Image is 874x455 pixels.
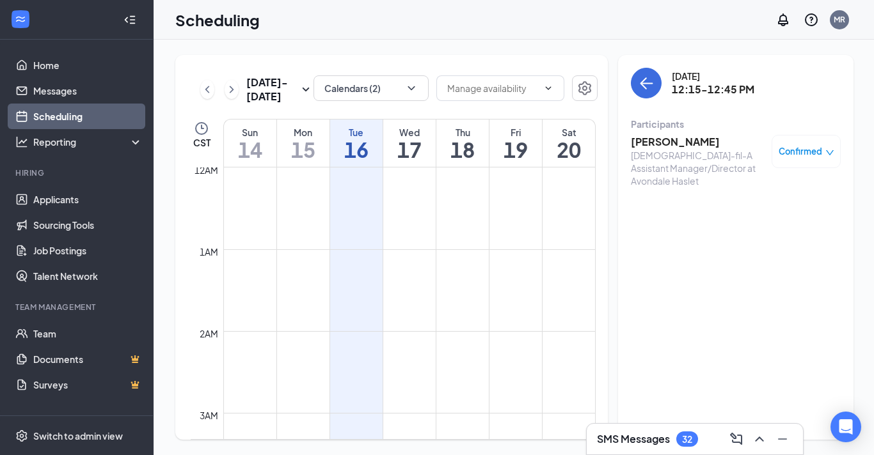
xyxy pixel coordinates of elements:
div: [DATE] [672,70,754,82]
a: September 16, 2025 [330,120,383,167]
a: Applicants [33,187,143,212]
svg: ChevronDown [543,83,553,93]
button: back-button [631,68,662,98]
button: Calendars (2)ChevronDown [314,75,429,101]
svg: ComposeMessage [729,431,744,447]
h1: 20 [543,139,595,160]
svg: ChevronLeft [201,82,214,97]
button: Settings [572,75,598,101]
span: CST [193,136,211,149]
div: Switch to admin view [33,429,123,442]
svg: Settings [577,81,592,96]
div: Participants [631,118,841,130]
svg: Minimize [775,431,790,447]
h1: 14 [224,139,276,160]
div: Reporting [33,135,143,148]
h1: 16 [330,139,383,160]
svg: ChevronRight [225,82,238,97]
svg: Settings [15,429,28,442]
h3: 12:15-12:45 PM [672,82,754,96]
div: MR [834,14,845,25]
a: September 17, 2025 [383,120,436,167]
a: Settings [572,75,598,104]
a: Talent Network [33,263,143,289]
button: ComposeMessage [726,429,747,449]
span: down [825,148,834,157]
svg: Collapse [123,13,136,26]
a: Job Postings [33,238,143,263]
svg: SmallChevronDown [298,82,314,97]
a: September 15, 2025 [277,120,330,167]
a: Scheduling [33,104,143,129]
a: Sourcing Tools [33,212,143,238]
h1: 19 [489,139,542,160]
h1: 18 [436,139,489,160]
div: Fri [489,126,542,139]
button: Minimize [772,429,793,449]
svg: WorkstreamLogo [14,13,27,26]
div: Hiring [15,167,140,178]
a: September 19, 2025 [489,120,542,167]
h3: [PERSON_NAME] [631,135,765,149]
svg: Clock [194,121,209,136]
svg: ChevronDown [405,82,418,95]
div: Tue [330,126,383,139]
h1: 15 [277,139,330,160]
a: DocumentsCrown [33,346,143,372]
div: [DEMOGRAPHIC_DATA]-fil-A Assistant Manager/Director at Avondale Haslet [631,149,765,187]
svg: Analysis [15,135,28,148]
h1: Scheduling [175,9,260,31]
button: ChevronLeft [200,80,214,99]
svg: ArrowLeft [639,75,654,91]
h1: 17 [383,139,436,160]
a: Home [33,52,143,78]
div: 1am [197,245,221,259]
div: 2am [197,327,221,341]
a: September 14, 2025 [224,120,276,167]
svg: Notifications [775,12,791,27]
a: Team [33,321,143,346]
div: Wed [383,126,436,139]
svg: QuestionInfo [804,12,819,27]
button: ChevronRight [225,80,239,99]
div: Thu [436,126,489,139]
div: 3am [197,408,221,422]
div: Mon [277,126,330,139]
input: Manage availability [447,81,538,95]
svg: ChevronUp [752,431,767,447]
div: Sat [543,126,595,139]
div: 12am [192,163,221,177]
h3: SMS Messages [597,432,670,446]
h3: [DATE] - [DATE] [246,75,298,104]
div: Open Intercom Messenger [830,412,861,442]
div: Team Management [15,302,140,312]
div: 32 [682,434,692,445]
a: September 18, 2025 [436,120,489,167]
span: Confirmed [779,145,822,158]
a: SurveysCrown [33,372,143,397]
a: September 20, 2025 [543,120,595,167]
a: Messages [33,78,143,104]
div: Sun [224,126,276,139]
button: ChevronUp [749,429,770,449]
